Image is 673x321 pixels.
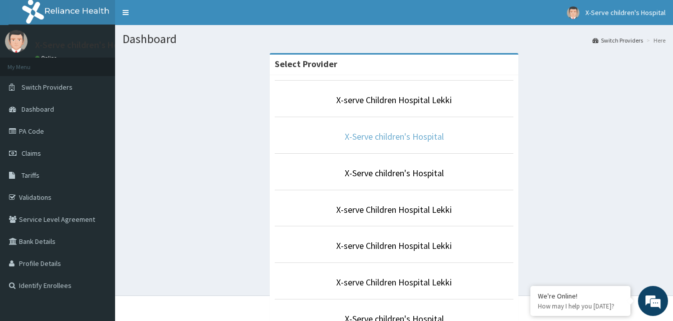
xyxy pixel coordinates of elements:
[538,302,623,310] p: How may I help you today?
[538,291,623,300] div: We're Online!
[22,83,73,92] span: Switch Providers
[22,149,41,158] span: Claims
[22,171,40,180] span: Tariffs
[22,105,54,114] span: Dashboard
[592,36,643,45] a: Switch Providers
[585,8,665,17] span: X-Serve children's Hospital
[336,240,452,251] a: X-serve Children Hospital Lekki
[35,55,59,62] a: Online
[336,204,452,215] a: X-serve Children Hospital Lekki
[275,58,337,70] strong: Select Provider
[644,36,665,45] li: Here
[35,41,141,50] p: X-Serve children's Hospital
[567,7,579,19] img: User Image
[5,30,28,53] img: User Image
[345,167,444,179] a: X-Serve children's Hospital
[345,131,444,142] a: X-Serve children's Hospital
[123,33,665,46] h1: Dashboard
[336,276,452,288] a: X-serve Children Hospital Lekki
[336,94,452,106] a: X-serve Children Hospital Lekki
